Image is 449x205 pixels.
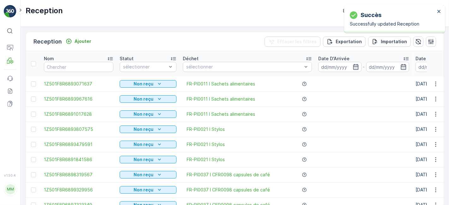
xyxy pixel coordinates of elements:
[120,126,177,133] button: Non reçu
[44,156,113,163] a: 1Z501F8R6891841586
[187,96,255,102] a: FR-PI0011 I Sachets alimentaires
[31,172,36,177] div: Toggle Row Selected
[26,6,63,16] p: Reception
[44,56,54,62] p: Nom
[363,63,365,71] p: -
[44,141,113,148] a: 1Z501F8R6893479591
[44,126,113,132] a: 1Z501F8R6893807575
[187,126,225,132] a: FR-PI0021 I Stylos
[277,38,317,45] p: Effacer les filtres
[31,112,36,117] div: Toggle Row Selected
[31,187,36,192] div: Toggle Row Selected
[44,172,113,178] a: 1Z501F8R6898319567
[120,171,177,179] button: Non reçu
[33,37,62,46] p: Reception
[366,62,410,72] input: dd/mm/yyyy
[31,157,36,162] div: Toggle Row Selected
[381,38,407,45] p: Importation
[120,80,177,88] button: Non reçu
[120,110,177,118] button: Non reçu
[187,172,270,178] a: FR-PI0037 I CFR0098 capsules de café
[63,38,94,45] button: Ajouter
[4,173,16,177] span: v 1.50.4
[134,141,154,148] p: Non reçu
[437,9,441,15] button: close
[44,187,113,193] a: 1Z501F8R6899329956
[120,95,177,103] button: Non reçu
[31,81,36,86] div: Toggle Row Selected
[5,184,15,194] div: MM
[134,96,154,102] p: Non reçu
[187,81,255,87] a: FR-PI0011 I Sachets alimentaires
[75,38,91,44] p: Ajouter
[318,62,362,72] input: dd/mm/yyyy
[323,37,366,47] button: Exportation
[31,127,36,132] div: Toggle Row Selected
[44,81,113,87] a: 1Z501F8R6893071637
[134,81,154,87] p: Non reçu
[134,126,154,132] p: Non reçu
[368,37,411,47] button: Importation
[31,97,36,102] div: Toggle Row Selected
[134,187,154,193] p: Non reçu
[134,111,154,117] p: Non reçu
[187,156,225,163] a: FR-PI0021 I Stylos
[120,56,134,62] p: Statut
[120,186,177,194] button: Non reçu
[183,56,199,62] p: Déchet
[123,64,167,70] p: sélectionner
[187,111,255,117] a: FR-PI0011 I Sachets alimentaires
[120,156,177,163] button: Non reçu
[336,38,362,45] p: Exportation
[187,187,270,193] a: FR-PI0037 I CFR0098 capsules de café
[361,11,381,20] p: Succès
[44,62,113,72] input: Chercher
[134,172,154,178] p: Non reçu
[134,156,154,163] p: Non reçu
[350,21,435,27] p: Successfully updated Reception
[4,179,16,200] button: MM
[4,5,16,18] img: logo
[31,142,36,147] div: Toggle Row Selected
[265,37,320,47] button: Effacer les filtres
[44,111,113,117] a: 1Z501F8R6891017628
[120,141,177,148] button: Non reçu
[44,96,113,102] a: 1Z501F8R6893967616
[187,141,225,148] a: FR-PI0021 I Stylos
[318,56,350,62] p: Date D'Arrivée
[186,64,302,70] p: sélectionner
